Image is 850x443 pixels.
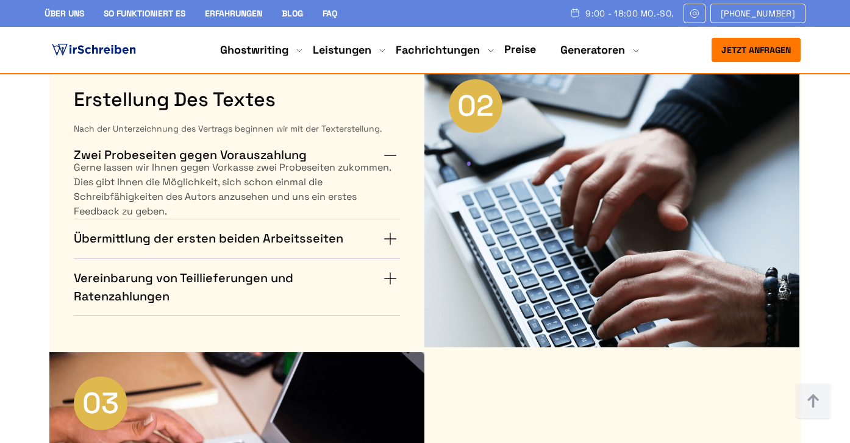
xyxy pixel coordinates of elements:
a: Ghostwriting [220,43,288,57]
a: [PHONE_NUMBER] [710,4,805,23]
a: Blog [282,8,303,19]
h4: Übermittlung der ersten beiden Arbeitsseiten [74,229,343,249]
a: Erfahrungen [205,8,262,19]
span: [PHONE_NUMBER] [721,9,795,18]
img: button top [795,383,832,420]
a: FAQ [323,8,337,19]
summary: Vereinbarung von Teillieferungen und Ratenzahlungen [74,269,400,305]
span: 9:00 - 18:00 Mo.-So. [585,9,674,18]
a: So funktioniert es [104,8,185,19]
div: Nach der Unterzeichnung des Vertrags beginnen wir mit der Texterstellung. [74,121,400,136]
img: Schedule [570,8,580,18]
a: Fachrichtungen [396,43,480,57]
img: logo ghostwriter-österreich [49,41,138,59]
h4: Zwei Probeseiten gegen Vorauszahlung [74,146,307,165]
summary: Übermittlung der ersten beiden Arbeitsseiten [74,229,400,249]
h3: Erstellung des Textes [74,87,400,112]
a: Preise [504,42,536,56]
a: Generatoren [560,43,625,57]
a: Leistungen [313,43,371,57]
img: Email [689,9,700,18]
summary: Zwei Probeseiten gegen Vorauszahlung [74,146,400,165]
img: Erstellung des Textes [424,55,799,347]
button: Jetzt anfragen [712,38,801,62]
p: Gerne lassen wir Ihnen gegen Vorkasse zwei Probeseiten zukommen. Dies gibt Ihnen die Möglichkeit,... [74,160,400,219]
h4: Vereinbarung von Teillieferungen und Ratenzahlungen [74,269,380,305]
a: Über uns [45,8,84,19]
